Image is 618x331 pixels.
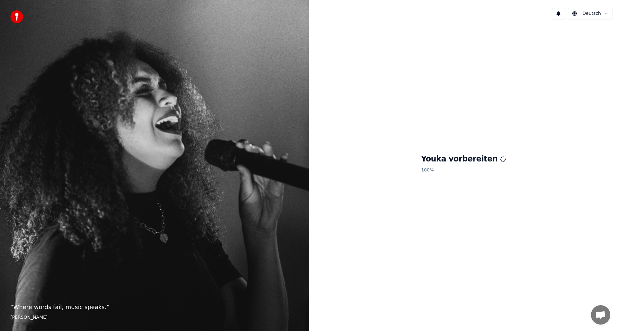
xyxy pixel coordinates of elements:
[591,305,610,325] a: Chat öffnen
[10,303,299,312] p: “ Where words fail, music speaks. ”
[421,164,506,176] p: 100 %
[10,314,299,321] footer: [PERSON_NAME]
[10,10,23,23] img: youka
[421,154,506,164] h1: Youka vorbereiten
